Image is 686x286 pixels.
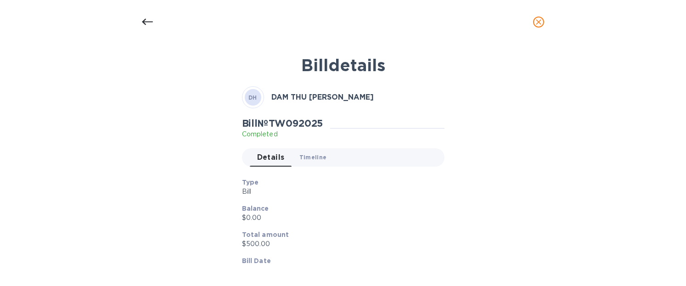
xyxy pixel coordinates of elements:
button: close [528,11,550,33]
b: DH [248,94,257,101]
p: Completed [242,129,323,139]
b: Bill details [301,55,385,75]
b: Type [242,179,259,186]
b: Total amount [242,231,289,238]
span: Timeline [299,152,327,162]
p: $500.00 [242,239,437,249]
b: Balance [242,205,269,212]
b: Bill Date [242,257,271,264]
h2: Bill № TW092025 [242,118,323,129]
p: Bill [242,187,437,196]
b: DAM THU [PERSON_NAME] [271,93,374,101]
span: Details [257,151,285,164]
p: $0.00 [242,213,437,223]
